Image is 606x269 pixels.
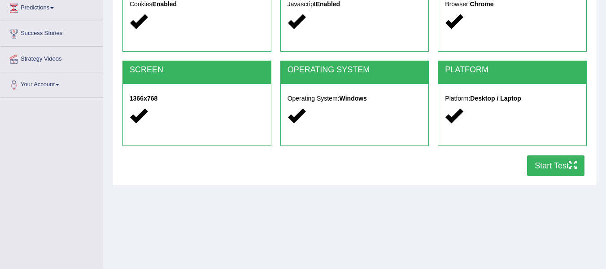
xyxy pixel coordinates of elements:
h5: Cookies [130,1,264,8]
h5: Operating System: [288,95,422,102]
h2: OPERATING SYSTEM [288,66,422,75]
strong: Chrome [470,0,494,8]
a: Strategy Videos [0,47,103,69]
a: Your Account [0,72,103,95]
h2: SCREEN [130,66,264,75]
h5: Platform: [445,95,580,102]
h5: Javascript [288,1,422,8]
strong: Enabled [153,0,177,8]
strong: 1366x768 [130,95,157,102]
h2: PLATFORM [445,66,580,75]
strong: Enabled [316,0,340,8]
strong: Desktop / Laptop [470,95,521,102]
button: Start Test [527,155,584,176]
a: Success Stories [0,21,103,44]
strong: Windows [340,95,367,102]
h5: Browser: [445,1,580,8]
